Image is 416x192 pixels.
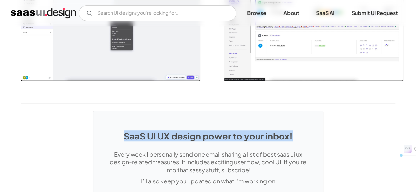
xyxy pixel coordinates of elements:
h1: SaaS UI UX design power to your inbox! [107,131,310,141]
a: Browse [239,6,274,20]
input: Search UI designs you're looking for... [79,5,236,21]
a: SaaS Ai [308,6,342,20]
a: Submit UI Request [344,6,405,20]
form: Email Form [79,5,236,21]
p: I’ll also keep you updated on what I'm working on [107,177,310,185]
a: home [11,8,76,18]
p: Every week I personally send one email sharing a list of best saas ui ux design-related treasures... [107,150,310,174]
a: About [276,6,307,20]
